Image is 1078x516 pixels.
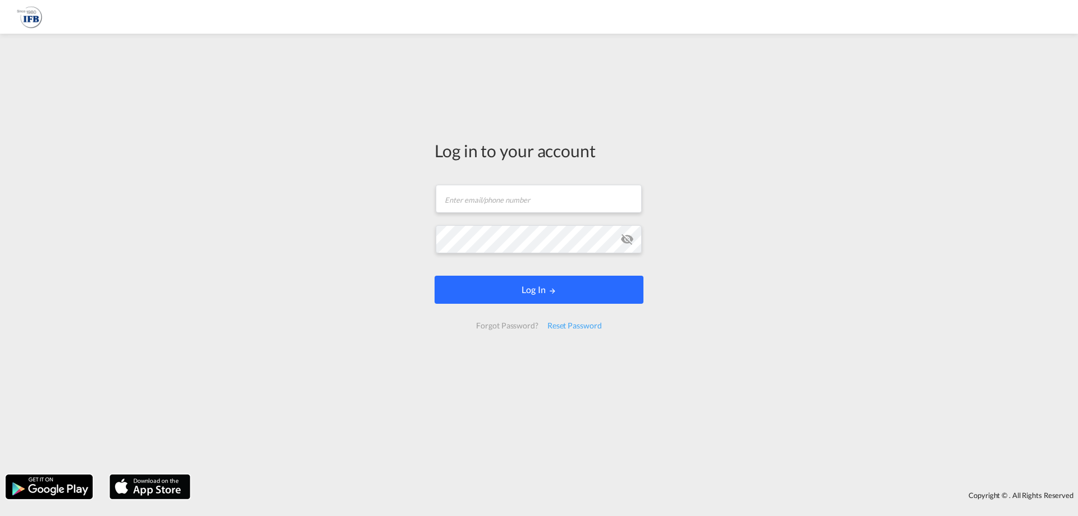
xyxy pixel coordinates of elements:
[196,486,1078,505] div: Copyright © . All Rights Reserved
[436,185,642,213] input: Enter email/phone number
[620,232,634,246] md-icon: icon-eye-off
[108,473,191,500] img: apple.png
[17,4,42,30] img: b628ab10256c11eeb52753acbc15d091.png
[4,473,94,500] img: google.png
[543,316,606,336] div: Reset Password
[435,276,643,304] button: LOGIN
[472,316,542,336] div: Forgot Password?
[435,139,643,162] div: Log in to your account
